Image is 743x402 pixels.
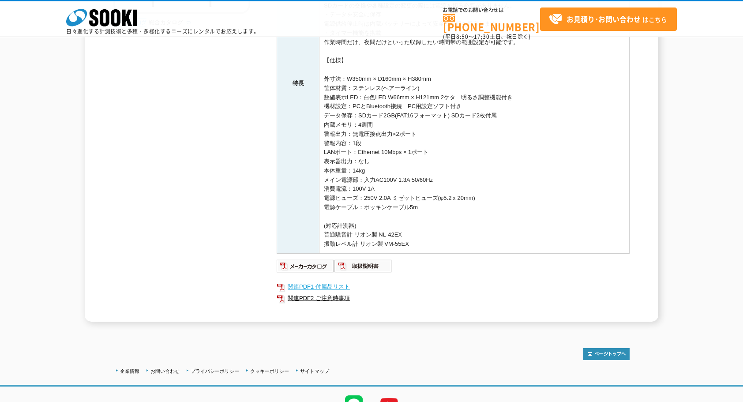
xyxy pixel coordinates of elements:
a: [PHONE_NUMBER] [443,14,540,32]
p: 日々進化する計測技術と多種・多様化するニーズにレンタルでお応えします。 [66,29,259,34]
a: 関連PDF1 付属品リスト [277,281,630,293]
a: クッキーポリシー [250,368,289,374]
span: はこちら [549,13,667,26]
a: 取扱説明書 [334,265,392,271]
span: (平日 ～ 土日、祝日除く) [443,33,530,41]
span: 8:50 [456,33,469,41]
a: 企業情報 [120,368,139,374]
span: お電話でのお問い合わせは [443,8,540,13]
a: お見積り･お問い合わせはこちら [540,8,677,31]
img: メーカーカタログ [277,259,334,273]
span: 17:30 [474,33,490,41]
img: 取扱説明書 [334,259,392,273]
a: メーカーカタログ [277,265,334,271]
a: サイトマップ [300,368,329,374]
a: お問い合わせ [150,368,180,374]
a: 関連PDF2 ご注意時事項 [277,293,630,304]
img: トップページへ [583,348,630,360]
strong: お見積り･お問い合わせ [567,14,641,24]
a: プライバシーポリシー [191,368,239,374]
